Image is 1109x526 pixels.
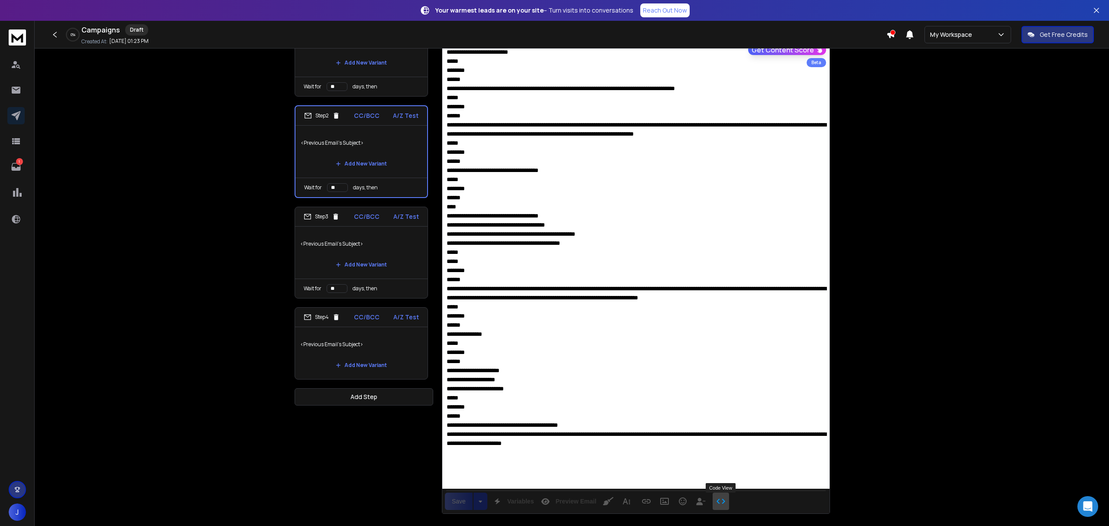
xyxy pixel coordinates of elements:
p: [DATE] 01:23 PM [109,38,149,45]
div: Save [445,493,473,510]
p: Reach Out Now [643,6,687,15]
button: Preview Email [537,493,598,510]
button: Get Free Credits [1021,26,1094,43]
button: Insert Image (⌘P) [656,493,673,510]
p: <Previous Email's Subject> [300,232,422,256]
p: CC/BCC [354,111,379,120]
div: Draft [125,24,148,36]
button: Get Content Score [748,45,826,55]
div: Step 4 [304,313,340,321]
p: CC/BCC [354,313,379,321]
button: Clean HTML [600,493,616,510]
p: days, then [353,83,377,90]
span: Preview Email [554,498,598,505]
p: days, then [353,184,378,191]
div: Open Intercom Messenger [1077,496,1098,517]
button: More Text [618,493,635,510]
button: Add New Variant [329,256,394,273]
button: Insert Unsubscribe Link [693,493,709,510]
p: A/Z Test [393,212,419,221]
p: Wait for [304,83,321,90]
img: logo [9,29,26,45]
button: J [9,503,26,521]
li: Step4CC/BCCA/Z Test<Previous Email's Subject>Add New Variant [295,307,428,380]
button: Insert Link (⌘K) [638,493,655,510]
p: 0 % [71,32,75,37]
p: A/Z Test [393,111,418,120]
p: CC/BCC [354,212,379,221]
div: Step 2 [304,112,340,120]
li: Step2CC/BCCA/Z Test<Previous Email's Subject>Add New VariantWait fordays, then [295,105,428,198]
li: Step1CC/BCCA/Z TestHey {{firstName}}. I Can Help With Commercial & Brand WorkAdd New VariantWait ... [295,5,428,97]
div: Step 3 [304,213,340,221]
h1: Campaigns [81,25,120,35]
p: days, then [353,285,377,292]
button: Emoticons [674,493,691,510]
strong: Your warmest leads are on your site [435,6,544,14]
p: Get Free Credits [1040,30,1088,39]
a: Reach Out Now [640,3,690,17]
p: Created At: [81,38,107,45]
button: Add New Variant [329,155,394,172]
p: <Previous Email's Subject> [301,131,422,155]
button: Add New Variant [329,357,394,374]
p: A/Z Test [393,313,419,321]
li: Step3CC/BCCA/Z Test<Previous Email's Subject>Add New VariantWait fordays, then [295,207,428,299]
button: Add New Variant [329,54,394,71]
span: Variables [506,498,536,505]
p: Wait for [304,184,322,191]
button: Variables [489,493,536,510]
div: Code View [706,483,736,493]
p: My Workspace [930,30,976,39]
p: Wait for [304,285,321,292]
div: Beta [807,58,826,67]
a: 1 [7,158,25,175]
button: Add Step [295,388,433,406]
p: – Turn visits into conversations [435,6,633,15]
p: <Previous Email's Subject> [300,332,422,357]
p: 1 [16,158,23,165]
